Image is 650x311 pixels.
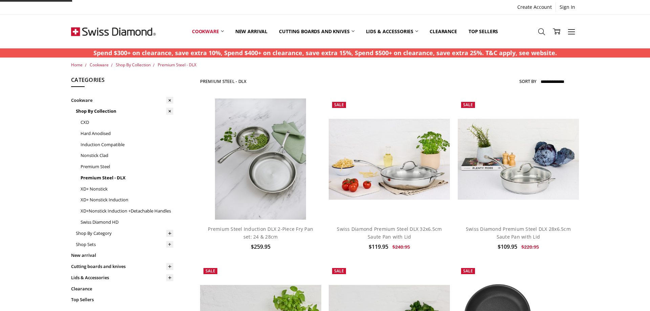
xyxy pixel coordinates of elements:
[514,2,556,12] a: Create Account
[498,243,517,250] span: $109.95
[90,62,109,68] a: Cookware
[81,194,173,205] a: XD+ Nonstick Induction
[71,261,173,272] a: Cutting boards and knives
[158,62,196,68] a: Premium Steel - DLX
[369,243,388,250] span: $119.95
[200,79,247,84] h1: Premium Steel - DLX
[81,139,173,150] a: Induction Compatible
[71,294,173,305] a: Top Sellers
[76,239,173,250] a: Shop Sets
[205,268,215,274] span: Sale
[81,128,173,139] a: Hard Anodised
[81,205,173,217] a: XD+Nonstick Induction +Detachable Handles
[116,62,151,68] a: Shop By Collection
[71,15,156,48] img: Free Shipping On Every Order
[81,217,173,228] a: Swiss Diamond HD
[81,172,173,183] a: Premium Steel - DLX
[93,48,557,58] p: Spend $300+ on clearance, save extra 10%, Spend $400+ on clearance, save extra 15%, Spend $500+ o...
[200,98,321,220] a: Premium steel DLX 2pc fry pan set (28 and 24cm) life style shot
[334,268,344,274] span: Sale
[337,226,442,240] a: Swiss Diamond Premium Steel DLX 32x6.5cm Saute Pan with Lid
[76,228,173,239] a: Shop By Category
[71,272,173,283] a: Lids & Accessories
[458,98,579,220] a: Swiss Diamond Premium Steel DLX 28x6.5cm Saute Pan with Lid
[81,161,173,172] a: Premium Steel
[424,16,463,46] a: Clearance
[334,102,344,108] span: Sale
[463,102,473,108] span: Sale
[521,244,539,250] span: $220.95
[215,98,306,220] img: Premium steel DLX 2pc fry pan set (28 and 24cm) life style shot
[458,119,579,200] img: Swiss Diamond Premium Steel DLX 28x6.5cm Saute Pan with Lid
[360,16,424,46] a: Lids & Accessories
[81,150,173,161] a: Nonstick Clad
[463,16,504,46] a: Top Sellers
[186,16,230,46] a: Cookware
[208,226,313,240] a: Premium Steel Induction DLX 2-Piece Fry Pan set: 24 & 28cm
[230,16,273,46] a: New arrival
[329,119,450,200] img: Swiss Diamond Premium Steel DLX 32x6.5cm Saute Pan with Lid
[273,16,360,46] a: Cutting boards and knives
[81,183,173,195] a: XD+ Nonstick
[71,62,83,68] a: Home
[466,226,571,240] a: Swiss Diamond Premium Steel DLX 28x6.5cm Saute Pan with Lid
[71,76,173,87] h5: Categories
[463,268,473,274] span: Sale
[76,106,173,117] a: Shop By Collection
[329,98,450,220] a: Swiss Diamond Premium Steel DLX 32x6.5cm Saute Pan with Lid
[81,117,173,128] a: CXD
[251,243,270,250] span: $259.95
[556,2,579,12] a: Sign In
[71,95,173,106] a: Cookware
[392,244,410,250] span: $240.95
[71,283,173,294] a: Clearance
[71,250,173,261] a: New arrival
[519,76,536,87] label: Sort By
